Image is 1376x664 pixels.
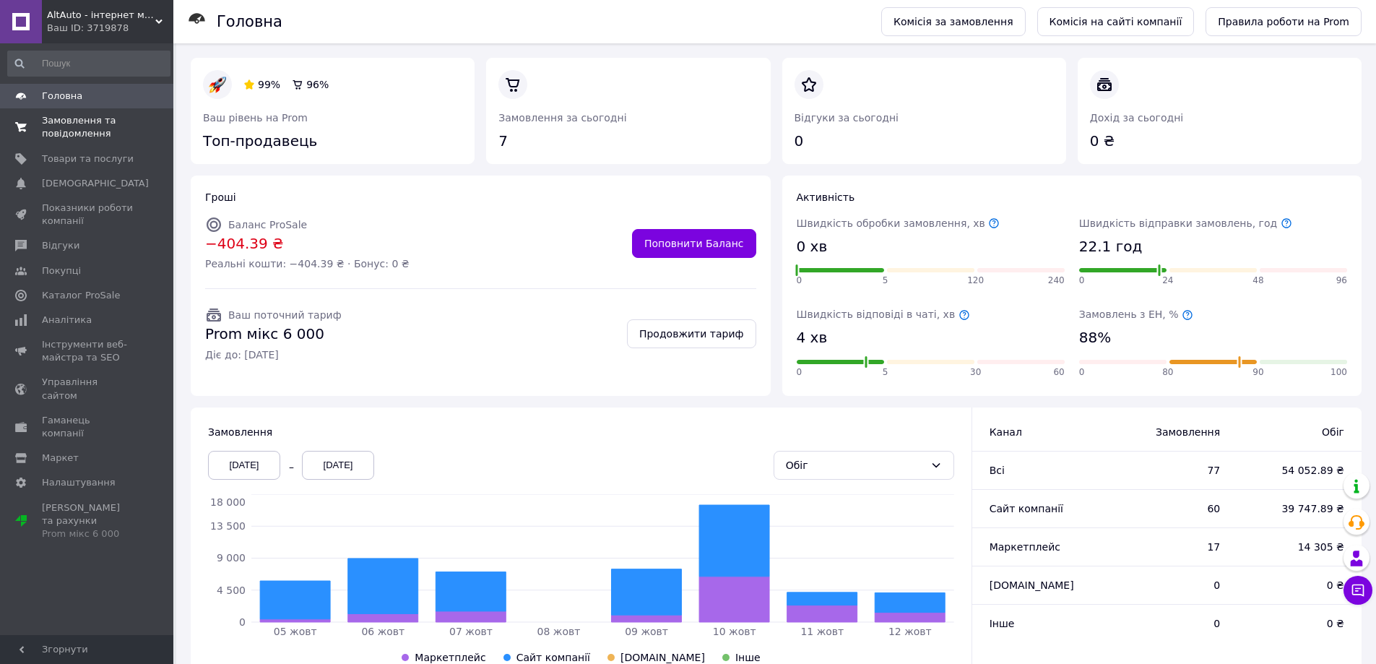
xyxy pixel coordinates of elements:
[228,219,307,230] span: Баланс ProSale
[1119,616,1220,631] span: 0
[797,217,1000,229] span: Швидкість обробки замовлення, хв
[1079,366,1085,379] span: 0
[797,309,970,320] span: Швидкість відповіді в чаті, хв
[1249,501,1344,516] span: 39 747.89 ₴
[42,501,134,541] span: [PERSON_NAME] та рахунки
[620,652,705,663] span: [DOMAIN_NAME]
[208,426,272,438] span: Замовлення
[415,652,485,663] span: Маркетплейс
[1053,366,1064,379] span: 60
[205,256,410,271] span: Реальні кошти: −404.39 ₴ · Бонус: 0 ₴
[1037,7,1195,36] a: Комісія на сайті компанії
[1048,275,1065,287] span: 240
[1119,540,1220,554] span: 17
[210,496,246,507] tspan: 18 000
[228,309,342,321] span: Ваш поточний тариф
[42,376,134,402] span: Управління сайтом
[1162,366,1173,379] span: 80
[42,314,92,327] span: Аналітика
[786,457,925,473] div: Обіг
[42,202,134,228] span: Показники роботи компанії
[967,275,984,287] span: 120
[1249,540,1344,554] span: 14 305 ₴
[990,579,1074,591] span: [DOMAIN_NAME]
[42,527,134,540] div: Prom мікс 6 000
[47,22,173,35] div: Ваш ID: 3719878
[361,626,404,637] tspan: 06 жовт
[42,289,120,302] span: Каталог ProSale
[7,51,170,77] input: Пошук
[258,79,280,90] span: 99%
[1330,366,1347,379] span: 100
[1206,7,1362,36] a: Правила роботи на Prom
[217,552,246,564] tspan: 9 000
[800,626,844,637] tspan: 11 жовт
[990,465,1005,476] span: Всi
[205,348,342,362] span: Діє до: [DATE]
[42,452,79,465] span: Маркет
[42,152,134,165] span: Товари та послуги
[274,626,317,637] tspan: 05 жовт
[205,191,236,203] span: Гроші
[205,324,342,345] span: Prom мікс 6 000
[208,451,280,480] div: [DATE]
[883,275,888,287] span: 5
[1119,501,1220,516] span: 60
[990,503,1063,514] span: Сайт компанії
[1079,217,1292,229] span: Швидкість відправки замовлень, год
[1252,366,1263,379] span: 90
[883,366,888,379] span: 5
[1249,425,1344,439] span: Обіг
[1336,275,1347,287] span: 96
[1079,275,1085,287] span: 0
[735,652,761,663] span: Інше
[42,264,81,277] span: Покупці
[797,366,802,379] span: 0
[42,414,134,440] span: Гаманець компанії
[537,626,581,637] tspan: 08 жовт
[1162,275,1173,287] span: 24
[881,7,1026,36] a: Комісія за замовлення
[1119,463,1220,478] span: 77
[210,520,246,532] tspan: 13 500
[42,177,149,190] span: [DEMOGRAPHIC_DATA]
[217,584,246,595] tspan: 4 500
[625,626,668,637] tspan: 09 жовт
[516,652,590,663] span: Сайт компанії
[797,327,828,348] span: 4 хв
[42,338,134,364] span: Інструменти веб-майстра та SEO
[449,626,493,637] tspan: 07 жовт
[42,476,116,489] span: Налаштування
[990,618,1015,629] span: Інше
[1343,576,1372,605] button: Чат з покупцем
[1079,309,1193,320] span: Замовлень з ЕН, %
[632,229,756,258] a: Поповнити Баланс
[42,239,79,252] span: Відгуки
[627,319,756,348] a: Продовжити тариф
[217,13,282,30] h1: Головна
[990,541,1060,553] span: Маркетплейс
[1249,616,1344,631] span: 0 ₴
[970,366,981,379] span: 30
[1079,327,1111,348] span: 88%
[205,233,410,254] span: −404.39 ₴
[42,90,82,103] span: Головна
[1119,425,1220,439] span: Замовлення
[239,616,246,628] tspan: 0
[1249,463,1344,478] span: 54 052.89 ₴
[306,79,329,90] span: 96%
[1249,578,1344,592] span: 0 ₴
[1252,275,1263,287] span: 48
[797,191,855,203] span: Активність
[888,626,932,637] tspan: 12 жовт
[990,426,1022,438] span: Канал
[713,626,756,637] tspan: 10 жовт
[47,9,155,22] span: AltAuto - інтернет магазин автозапчастин та автоаксесуарів
[1079,236,1142,257] span: 22.1 год
[797,275,802,287] span: 0
[797,236,828,257] span: 0 хв
[42,114,134,140] span: Замовлення та повідомлення
[302,451,374,480] div: [DATE]
[1119,578,1220,592] span: 0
